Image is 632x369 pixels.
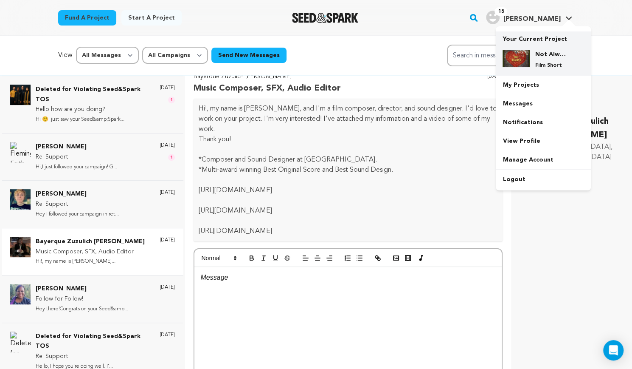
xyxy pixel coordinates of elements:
p: Your Current Project [503,31,584,43]
p: [DATE] [160,142,175,149]
img: Emery Jones Photo [10,189,31,210]
img: user.png [486,11,500,24]
a: Notifications [496,113,591,132]
p: [URL][DOMAIN_NAME] [199,206,498,216]
p: [URL][DOMAIN_NAME] [199,226,498,236]
p: [DATE] [160,85,175,91]
p: Bayerque Zuzulich [PERSON_NAME] [36,237,145,247]
p: Hi ☺️I just saw your Seed&amp;Spark... [36,115,151,125]
span: Mariana H.'s Profile [484,9,574,27]
img: Leanna Bringht Photo [10,284,31,304]
p: Film Short [535,62,565,69]
p: Music Composer, SFX, Audio Editor [194,82,341,95]
a: Seed&Spark Homepage [292,13,359,23]
a: Mariana H.'s Profile [484,9,574,24]
img: Deleted for Violating Seed&Spark TOS Photo [10,332,31,352]
p: View [58,50,73,60]
h4: Not Always [535,50,565,59]
p: [DATE] [160,284,175,291]
p: Hi!, my name is [PERSON_NAME], and I'm a film composer, director, and sound designer. I'd love to... [199,104,498,134]
p: [URL][DOMAIN_NAME] [199,185,498,196]
p: [DATE] [160,237,175,244]
p: [PERSON_NAME] [36,284,128,294]
img: Deleted for Violating Seed&Spark TOS Photo [10,85,31,105]
p: [DATE] [487,72,503,96]
a: Logout [496,170,591,189]
input: Search in messages... [447,45,574,66]
p: Re: Support! [36,152,117,162]
p: Thank you! [199,134,498,145]
img: Fleming Faith Photo [10,142,31,162]
a: My Projects [496,76,591,94]
img: a85ea3b3be189f26.jpg [503,50,530,67]
p: Hi!, my name is [PERSON_NAME]... [36,257,145,267]
p: Deleted for Violating Seed&Spark TOS [36,85,151,105]
p: Deleted for Violating Seed&Spark TOS [36,332,151,352]
p: Bayerque Zuzulich [PERSON_NAME] [194,72,341,82]
a: Your Current Project Not Always Film Short [503,31,584,76]
span: 15 [494,7,507,16]
p: Music Composer, SFX, Audio Editor [36,247,145,257]
p: Hi,I just followed your campaign! G... [36,162,117,172]
p: [DATE] [160,332,175,338]
a: View Profile [496,132,591,150]
p: [PERSON_NAME] [36,142,117,152]
span: 1 [168,154,175,161]
div: Mariana H.'s Profile [486,11,560,24]
p: Re: Support [36,352,151,362]
p: Re: Support! [36,199,119,210]
a: Manage Account [496,150,591,169]
a: Messages [496,94,591,113]
p: Hey I followed your campaign in ret... [36,210,119,219]
img: Seed&Spark Logo Dark Mode [292,13,359,23]
button: Send New Messages [211,48,287,63]
p: Follow for Follow! [36,294,128,304]
span: [PERSON_NAME] [503,16,560,23]
p: Hello how are you doing? [36,105,151,115]
div: Open Intercom Messenger [603,340,624,360]
p: [PERSON_NAME] [36,189,119,199]
a: Start a project [121,10,182,26]
span: 1 [168,97,175,103]
a: Fund a project [58,10,116,26]
img: Bayerque Zuzulich Duggan Photo [10,237,31,257]
p: [DATE] [160,189,175,196]
p: *Composer and Sound Designer at [GEOGRAPHIC_DATA]. [199,155,498,165]
p: *Multi-award winning Best Original Score and Best Sound Design. [199,165,498,175]
p: Hey there!Congrats on your Seed&amp... [36,304,128,314]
